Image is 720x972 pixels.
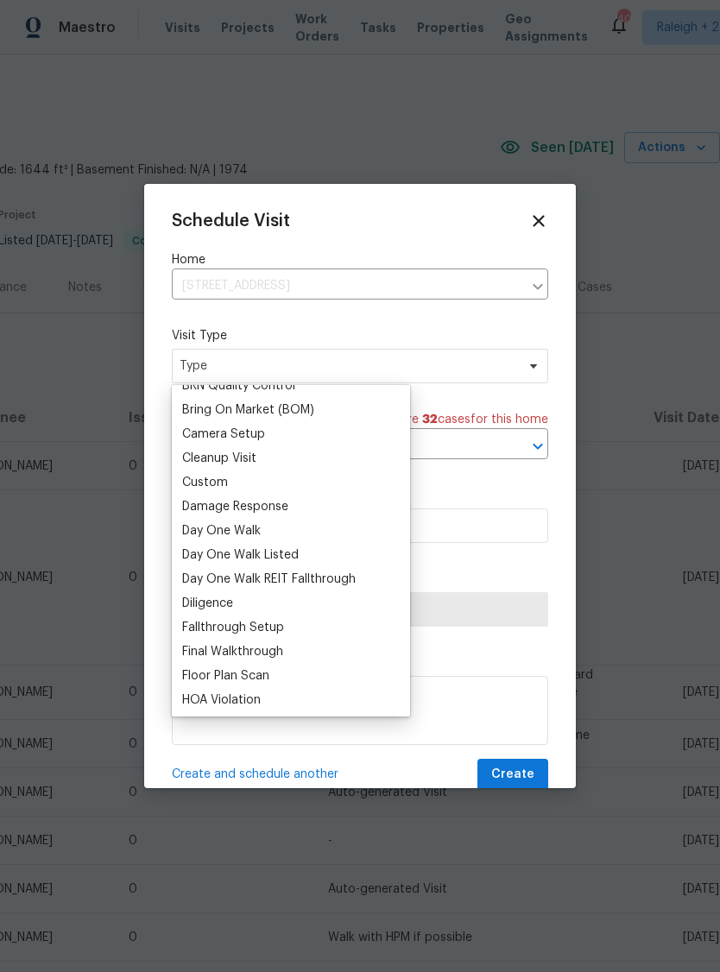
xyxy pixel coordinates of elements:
[182,716,281,733] div: High Utility Usage
[172,327,548,344] label: Visit Type
[172,273,522,300] input: Enter in an address
[368,411,548,428] span: There are case s for this home
[180,357,515,375] span: Type
[172,251,548,268] label: Home
[182,426,265,443] div: Camera Setup
[529,211,548,230] span: Close
[182,667,269,685] div: Floor Plan Scan
[182,401,314,419] div: Bring On Market (BOM)
[182,522,261,540] div: Day One Walk
[182,571,356,588] div: Day One Walk REIT Fallthrough
[182,474,228,491] div: Custom
[182,377,295,394] div: BRN Quality Control
[491,764,534,786] span: Create
[182,643,283,660] div: Final Walkthrough
[182,595,233,612] div: Diligence
[182,498,288,515] div: Damage Response
[172,212,290,230] span: Schedule Visit
[182,691,261,709] div: HOA Violation
[182,546,299,564] div: Day One Walk Listed
[172,766,338,783] span: Create and schedule another
[182,450,256,467] div: Cleanup Visit
[477,759,548,791] button: Create
[182,619,284,636] div: Fallthrough Setup
[526,434,550,458] button: Open
[422,413,438,426] span: 32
